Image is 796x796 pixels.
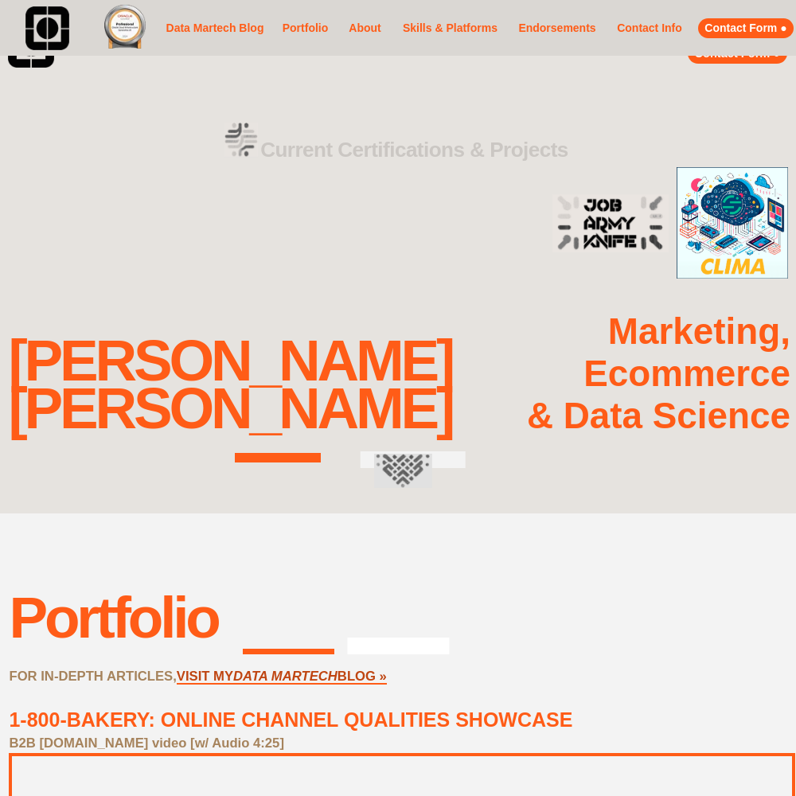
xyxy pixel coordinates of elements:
a: BLOG » [338,669,387,685]
a: 1-800-BAKERY: ONLINE CHANNEL QUALITIES SHOWCASE [9,708,572,731]
a: VISIT MY [177,669,233,685]
a: DATA MARTECH [233,669,338,685]
a: Portfolio [279,11,332,46]
div: Portfolio [9,584,217,650]
a: Contact Info [612,18,687,38]
strong: Marketing, [608,311,790,352]
div: [PERSON_NAME] [PERSON_NAME] [8,337,452,433]
iframe: Chat Widget [716,720,796,796]
a: About [344,18,386,38]
a: Data Martech Blog [163,6,267,51]
a: Skills & Platforms [398,11,502,46]
strong: Ecommerce [583,353,790,394]
strong: & Data Science [527,396,790,436]
strong: Current Certifications & Projects [260,138,568,162]
strong: B2B [DOMAIN_NAME] video [w/ Audio 4:25] [9,736,283,751]
strong: FOR IN-DEPTH ARTICLES, [9,669,176,684]
a: Endorsements [514,18,600,38]
a: Contact Form ● [698,18,794,38]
